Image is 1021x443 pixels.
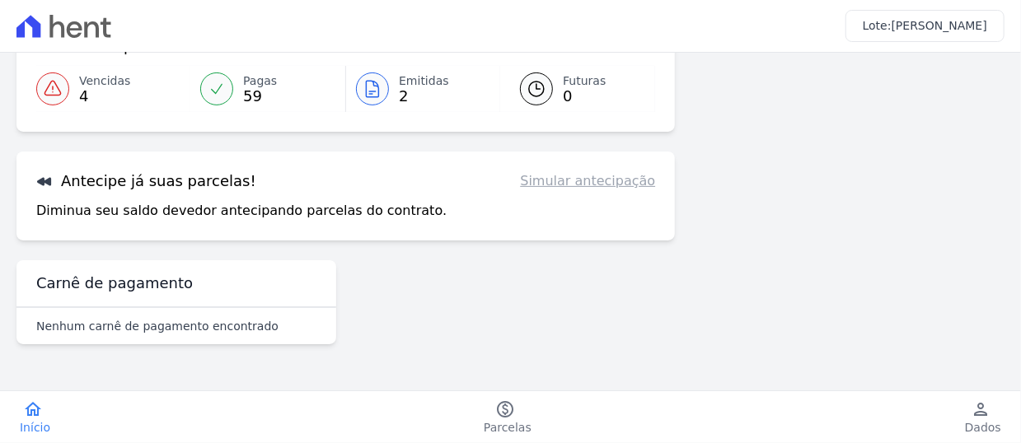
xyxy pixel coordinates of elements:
i: person [971,399,991,419]
span: Dados [965,419,1001,436]
span: Parcelas [484,419,532,436]
h3: Antecipe já suas parcelas! [36,171,256,191]
i: home [23,399,43,419]
span: [PERSON_NAME] [892,19,987,32]
span: 59 [243,90,277,103]
h3: Lote: [863,17,987,35]
span: Emitidas [399,72,449,90]
a: Pagas 59 [190,66,345,112]
span: 4 [79,90,130,103]
a: Emitidas 2 [346,66,500,112]
h3: Carnê de pagamento [36,273,193,293]
a: Simular antecipação [520,171,655,191]
a: Futuras 0 [500,66,655,112]
span: Início [20,419,50,436]
a: paidParcelas [464,399,551,436]
i: paid [495,399,515,419]
p: Nenhum carnê de pagamento encontrado [36,318,279,334]
a: personDados [945,399,1021,436]
span: 2 [399,90,449,103]
span: 0 [563,90,606,103]
a: Vencidas 4 [36,66,190,112]
span: Futuras [563,72,606,90]
p: Diminua seu saldo devedor antecipando parcelas do contrato. [36,201,447,221]
span: Pagas [243,72,277,90]
span: Vencidas [79,72,130,90]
